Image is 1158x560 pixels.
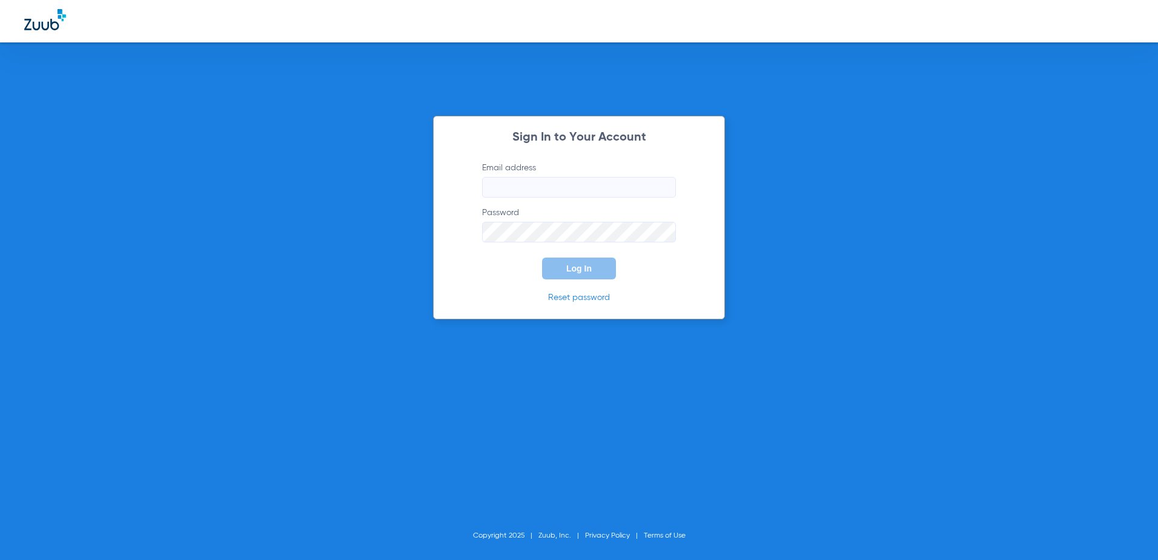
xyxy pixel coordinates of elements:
a: Reset password [548,293,610,302]
img: Zuub Logo [24,9,66,30]
label: Email address [482,162,676,198]
span: Log In [566,264,592,273]
li: Copyright 2025 [473,530,538,542]
a: Terms of Use [644,532,686,539]
input: Email address [482,177,676,198]
a: Privacy Policy [585,532,630,539]
input: Password [482,222,676,242]
button: Log In [542,258,616,279]
li: Zuub, Inc. [538,530,585,542]
h2: Sign In to Your Account [464,132,694,144]
label: Password [482,207,676,242]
